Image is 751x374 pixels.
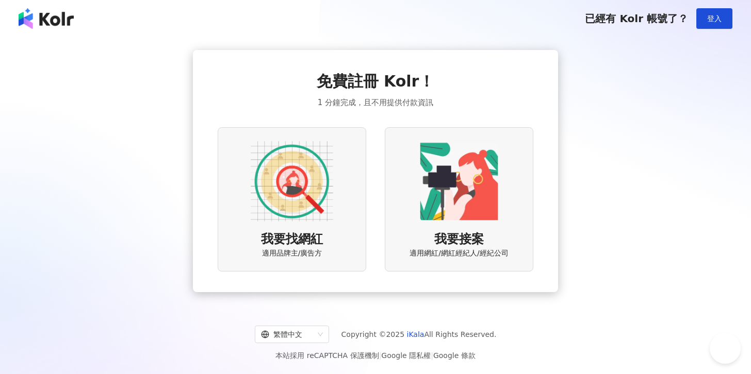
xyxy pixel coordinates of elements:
[381,351,431,360] a: Google 隱私權
[585,12,688,25] span: 已經有 Kolr 帳號了？
[341,328,497,341] span: Copyright © 2025 All Rights Reserved.
[379,351,382,360] span: |
[433,351,476,360] a: Google 條款
[410,248,508,259] span: 適用網紅/網紅經紀人/經紀公司
[262,248,322,259] span: 適用品牌主/廣告方
[434,231,484,248] span: 我要接案
[710,333,741,364] iframe: Help Scout Beacon - Open
[275,349,475,362] span: 本站採用 reCAPTCHA 保護機制
[696,8,732,29] button: 登入
[418,140,500,223] img: KOL identity option
[251,140,333,223] img: AD identity option
[318,96,433,109] span: 1 分鐘完成，且不用提供付款資訊
[431,351,433,360] span: |
[261,231,323,248] span: 我要找網紅
[707,14,722,23] span: 登入
[261,326,314,343] div: 繁體中文
[19,8,74,29] img: logo
[407,330,425,338] a: iKala
[317,71,435,92] span: 免費註冊 Kolr！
